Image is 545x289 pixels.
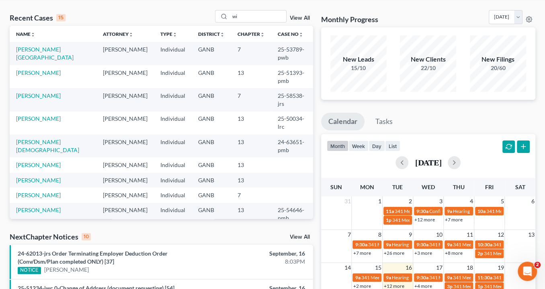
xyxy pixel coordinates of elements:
span: Wed [422,184,435,190]
span: 15 [374,263,382,272]
iframe: Intercom live chat [518,262,537,281]
a: [PERSON_NAME] [16,161,61,168]
span: 19 [496,263,504,272]
td: 7 [231,88,271,111]
td: [PERSON_NAME] [96,173,154,188]
span: 9:30a [355,242,367,248]
span: 4 [469,196,474,206]
td: [PERSON_NAME] [96,88,154,111]
span: 5 [500,196,504,206]
a: View All [290,15,310,21]
td: 13 [231,134,271,157]
span: 16 [405,263,413,272]
td: 25-51393-pmb [271,65,313,88]
span: 341 Meeting for [PERSON_NAME] [392,217,465,223]
span: 2 [534,262,541,268]
a: Districtunfold_more [198,31,225,37]
span: Sat [515,184,525,190]
span: 341 Meeting for [PERSON_NAME] & [PERSON_NAME] [368,242,483,248]
td: [PERSON_NAME] [96,42,154,65]
td: [PERSON_NAME] [96,111,154,134]
td: [PERSON_NAME] [96,134,154,157]
span: Thu [453,184,465,190]
td: 25-53789-pwb [271,42,313,65]
td: 24-63651-pmb [271,134,313,157]
div: September, 16 [215,250,305,258]
span: Confirmation Hearing for [PERSON_NAME] [429,208,521,214]
span: 341 Meeting for [PERSON_NAME] [429,242,502,248]
td: 7 [231,188,271,202]
td: 13 [231,203,271,226]
span: 341 Meeting for [PERSON_NAME] [453,242,525,248]
i: unfold_more [220,32,225,37]
td: Individual [154,65,192,88]
button: day [369,140,385,151]
a: +8 more [445,250,463,256]
a: +7 more [445,217,463,223]
span: 17 [435,263,443,272]
a: Tasks [368,113,400,130]
div: New Clients [400,55,456,64]
span: 341 Meeting for [PERSON_NAME] [395,208,467,214]
div: Recent Cases [10,13,66,23]
td: GANB [192,203,231,226]
span: 341 Meeting for [PERSON_NAME] [453,275,525,281]
td: GANB [192,188,231,202]
div: NextChapter Notices [10,232,91,242]
div: 8:03PM [215,258,305,266]
td: [PERSON_NAME] [96,188,154,202]
div: New Leads [330,55,387,64]
a: [PERSON_NAME][DEMOGRAPHIC_DATA] [16,138,79,153]
a: Case Nounfold_more [278,31,303,37]
a: [PERSON_NAME][GEOGRAPHIC_DATA] [16,46,74,61]
td: 13 [231,173,271,188]
div: 15 [56,14,66,21]
span: 7 [346,230,351,239]
div: 20/60 [470,64,526,72]
span: 11a [386,208,394,214]
td: GANB [192,111,231,134]
td: GANB [192,173,231,188]
span: 9a [447,242,452,248]
a: +2 more [353,283,371,289]
span: Hearing for [PERSON_NAME] [392,242,455,248]
a: Nameunfold_more [16,31,35,37]
td: GANB [192,65,231,88]
td: [PERSON_NAME] [96,157,154,172]
span: 9:30a [416,242,428,248]
h2: [DATE] [415,158,441,167]
span: 31 [343,196,351,206]
a: View All [290,234,310,240]
td: [PERSON_NAME] [96,65,154,88]
h3: Monthly Progress [321,14,378,24]
td: 25-50034-lrc [271,111,313,134]
div: 22/10 [400,64,456,72]
a: +12 more [414,217,435,223]
a: Typeunfold_more [160,31,177,37]
td: GANB [192,134,231,157]
i: unfold_more [172,32,177,37]
a: Chapterunfold_more [238,31,265,37]
a: +7 more [353,250,371,256]
span: 18 [466,263,474,272]
a: [PERSON_NAME] [16,177,61,184]
a: 24-62013-jrs Order Terminating Employer Deduction Order (Conv/Dsm/Plan completed ONLY) [37] [18,250,168,265]
span: 11:30a [477,275,492,281]
span: 9a [386,242,391,248]
td: GANB [192,88,231,111]
span: 341 Meeting for [PERSON_NAME] [429,275,502,281]
span: 9a [355,275,360,281]
a: +3 more [414,250,432,256]
td: Individual [154,42,192,65]
span: 1p [386,217,391,223]
i: unfold_more [299,32,303,37]
a: [PERSON_NAME] [16,115,61,122]
div: NOTICE [18,267,41,274]
td: 13 [231,111,271,134]
span: 3 [438,196,443,206]
span: 9a [447,275,452,281]
span: Tue [392,184,403,190]
a: +26 more [384,250,404,256]
i: unfold_more [31,32,35,37]
td: Individual [154,111,192,134]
